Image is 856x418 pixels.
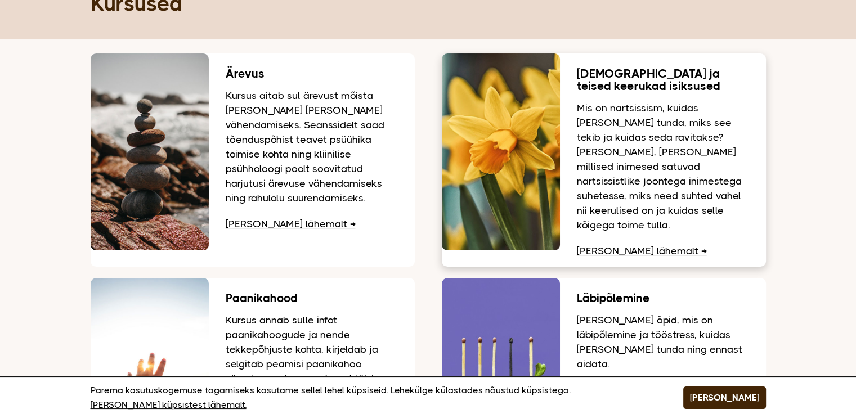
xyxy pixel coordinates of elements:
[577,245,707,257] a: [PERSON_NAME] lähemalt
[91,398,247,412] a: [PERSON_NAME] küpsistest lähemalt.
[577,292,749,304] h3: Läbipõlemine
[91,383,655,412] p: Parema kasutuskogemuse tagamiseks kasutame sellel lehel küpsiseid. Lehekülge külastades nõustud k...
[577,68,749,92] h3: [DEMOGRAPHIC_DATA] ja teised keerukad isiksused
[683,386,766,409] button: [PERSON_NAME]
[442,53,560,250] img: Nartsissid
[226,313,398,415] p: Kursus annab sulle infot paanikahoogude ja nende tekkepõhjuste kohta, kirjeldab ja selgitab peami...
[577,313,749,371] p: [PERSON_NAME] õpid, mis on läbipõlemine ja tööstress, kuidas [PERSON_NAME] tunda ning ennast aidata.
[226,292,398,304] h3: Paanikahood
[577,101,749,232] p: Mis on nartsissism, kuidas [PERSON_NAME] tunda, miks see tekib ja kuidas seda ravitakse? [PERSON_...
[226,68,398,80] h3: Ärevus
[91,53,209,250] img: Rannas teineteise peale hoolikalt laotud kivid, mis hoiavad tasakaalu
[226,218,356,230] a: [PERSON_NAME] lähemalt
[226,88,398,205] p: Kursus aitab sul ärevust mõista [PERSON_NAME] [PERSON_NAME] vähendamiseks. Seanssidelt saad tõend...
